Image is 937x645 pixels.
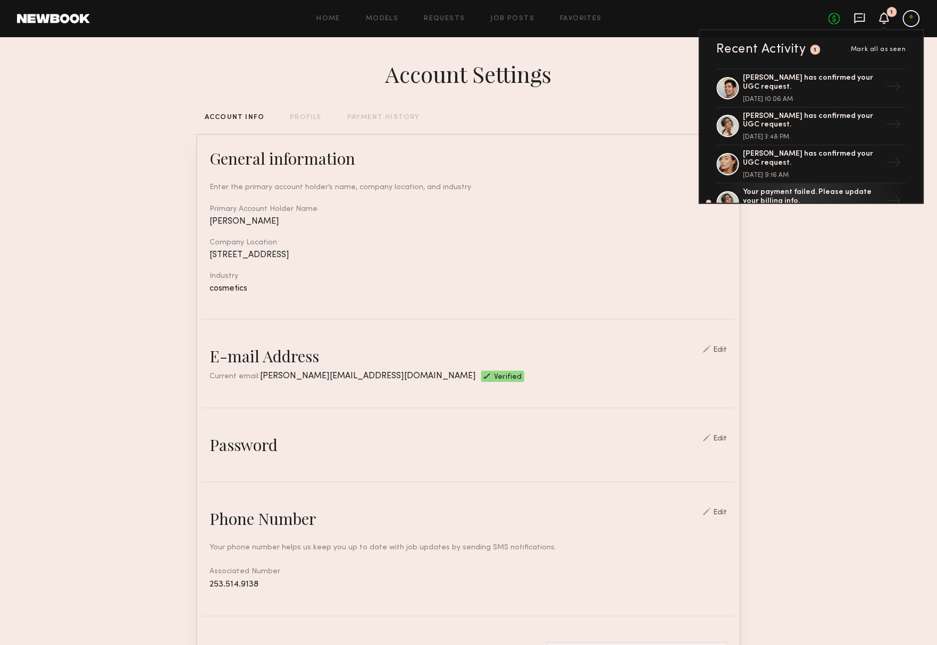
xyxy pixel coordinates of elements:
[210,251,727,260] div: [STREET_ADDRESS]
[891,10,893,15] div: 1
[717,69,906,108] a: [PERSON_NAME] has confirmed your UGC request.[DATE] 10:06 AM→
[210,217,727,226] div: [PERSON_NAME]
[210,206,727,213] div: Primary Account Holder Name
[717,146,906,184] a: [PERSON_NAME] has confirmed your UGC request.[DATE] 9:16 AM→
[386,59,552,89] div: Account Settings
[210,273,727,280] div: Industry
[366,15,398,22] a: Models
[743,172,882,179] div: [DATE] 9:16 AM
[743,96,882,103] div: [DATE] 10:06 AM
[714,435,727,443] div: Edit
[714,346,727,354] div: Edit
[210,371,476,382] div: Current email:
[717,43,806,56] div: Recent Activity
[494,374,522,382] span: Verified
[260,372,476,380] span: [PERSON_NAME][EMAIL_ADDRESS][DOMAIN_NAME]
[317,15,341,22] a: Home
[743,112,882,130] div: [PERSON_NAME] has confirmed your UGC request.
[851,46,906,53] span: Mark all as seen
[210,345,319,367] div: E-mail Address
[210,566,727,590] div: Associated Number
[882,189,906,216] div: →
[210,508,316,529] div: Phone Number
[210,182,727,193] div: Enter the primary account holder’s name, company location, and industry
[743,150,882,168] div: [PERSON_NAME] has confirmed your UGC request.
[491,15,535,22] a: Job Posts
[210,542,727,553] div: Your phone number helps us keep you up to date with job updates by sending SMS notifications.
[210,148,355,169] div: General information
[290,114,321,121] div: PROFILE
[814,47,817,53] div: 1
[210,239,727,247] div: Company Location
[743,134,882,140] div: [DATE] 3:48 PM
[210,284,727,293] div: cosmetics
[205,114,264,121] div: ACCOUNT INFO
[560,15,602,22] a: Favorites
[882,112,906,140] div: →
[210,580,258,589] span: 253.514.9138
[743,74,882,92] div: [PERSON_NAME] has confirmed your UGC request.
[882,74,906,102] div: →
[347,114,420,121] div: PAYMENT HISTORY
[424,15,465,22] a: Requests
[717,108,906,146] a: [PERSON_NAME] has confirmed your UGC request.[DATE] 3:48 PM→
[714,509,727,516] div: Edit
[210,434,278,455] div: Password
[743,188,882,206] div: Your payment failed. Please update your billing info.
[882,150,906,178] div: →
[717,184,906,222] a: Your payment failed. Please update your billing info.→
